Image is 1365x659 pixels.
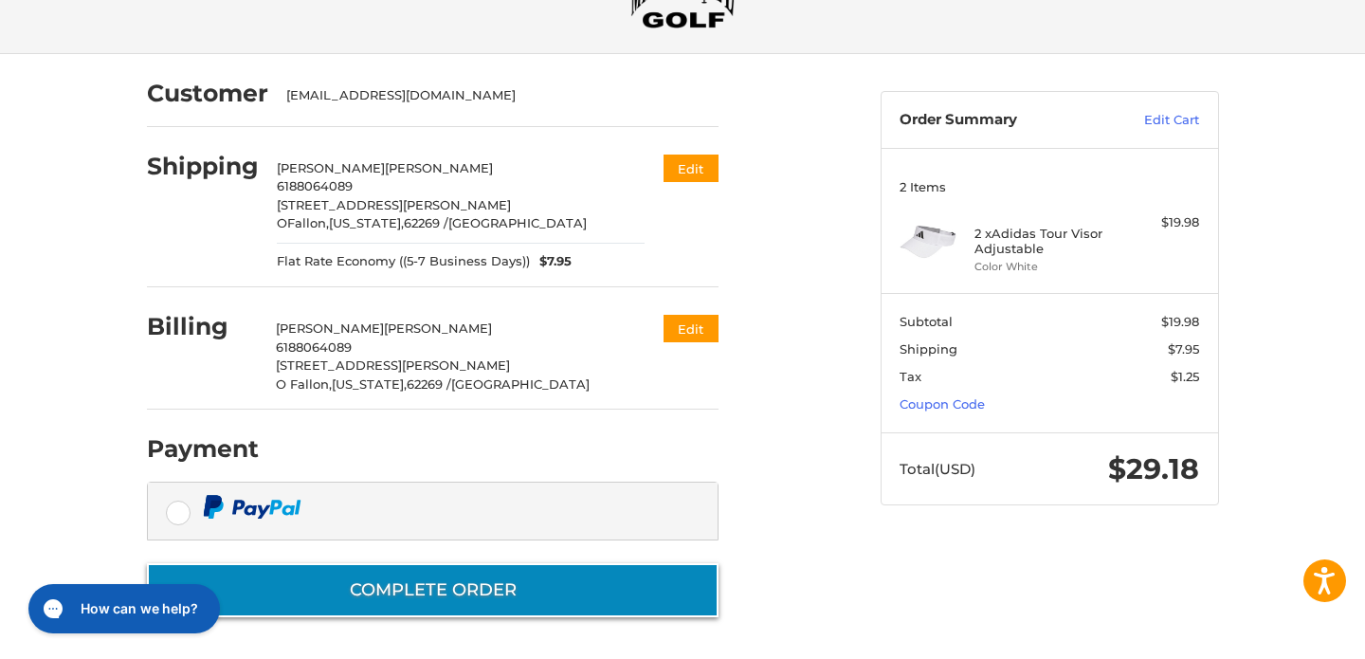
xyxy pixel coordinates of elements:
[664,315,719,342] button: Edit
[664,155,719,182] button: Edit
[1161,314,1199,329] span: $19.98
[203,495,301,519] img: PayPal icon
[404,215,448,230] span: 62269 /
[900,111,1103,130] h3: Order Summary
[900,341,957,357] span: Shipping
[407,376,451,392] span: 62269 /
[19,577,226,640] iframe: Gorgias live chat messenger
[451,376,590,392] span: [GEOGRAPHIC_DATA]
[1103,111,1199,130] a: Edit Cart
[900,179,1199,194] h3: 2 Items
[277,197,511,212] span: [STREET_ADDRESS][PERSON_NAME]
[147,312,258,341] h2: Billing
[1168,341,1199,357] span: $7.95
[332,376,407,392] span: [US_STATE],
[147,434,259,464] h2: Payment
[1108,451,1199,486] span: $29.18
[276,357,510,373] span: [STREET_ADDRESS][PERSON_NAME]
[448,215,587,230] span: [GEOGRAPHIC_DATA]
[147,563,719,617] button: Complete order
[277,178,353,193] span: 6188064089
[147,152,259,181] h2: Shipping
[974,226,1119,257] h4: 2 x Adidas Tour Visor Adjustable
[147,79,268,108] h2: Customer
[384,320,492,336] span: [PERSON_NAME]
[974,259,1119,275] li: Color White
[329,215,404,230] span: [US_STATE],
[1171,369,1199,384] span: $1.25
[276,376,332,392] span: O Fallon,
[530,252,572,271] span: $7.95
[277,160,385,175] span: [PERSON_NAME]
[385,160,493,175] span: [PERSON_NAME]
[900,369,921,384] span: Tax
[277,252,530,271] span: Flat Rate Economy ((5-7 Business Days))
[276,339,352,355] span: 6188064089
[900,396,985,412] a: Coupon Code
[277,215,329,230] span: OFallon,
[276,320,384,336] span: [PERSON_NAME]
[1124,213,1199,232] div: $19.98
[286,86,700,105] div: [EMAIL_ADDRESS][DOMAIN_NAME]
[900,314,953,329] span: Subtotal
[900,460,975,478] span: Total (USD)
